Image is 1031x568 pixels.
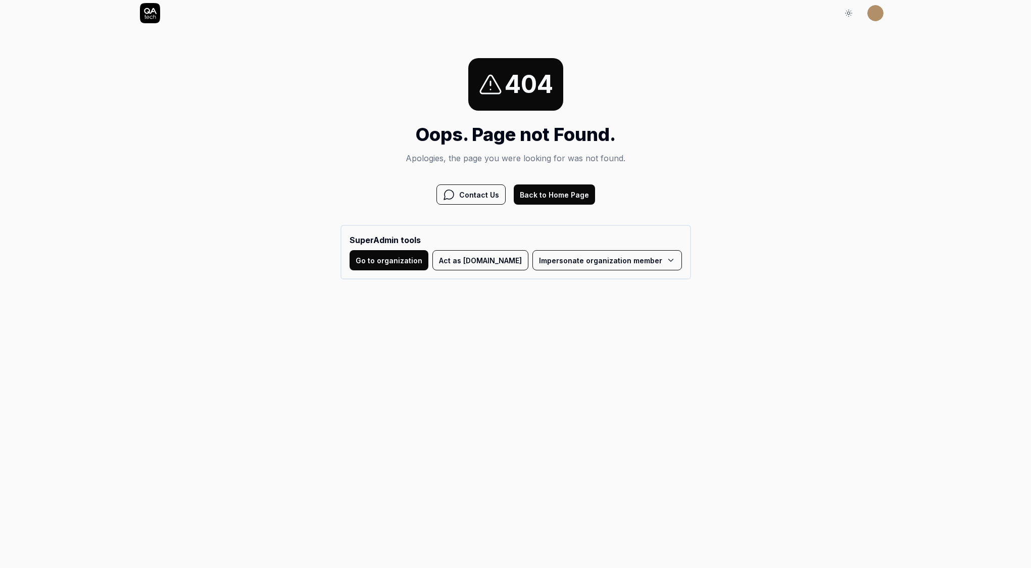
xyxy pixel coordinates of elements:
button: Impersonate organization member [532,250,682,270]
span: 404 [505,66,553,103]
button: Act as [DOMAIN_NAME] [432,250,528,270]
b: SuperAdmin tools [350,234,682,246]
button: Go to organization [350,250,428,270]
h1: Oops. Page not Found. [340,121,691,148]
button: Contact Us [436,184,506,205]
button: Back to Home Page [514,184,595,205]
p: Apologies, the page you were looking for was not found. [340,152,691,164]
